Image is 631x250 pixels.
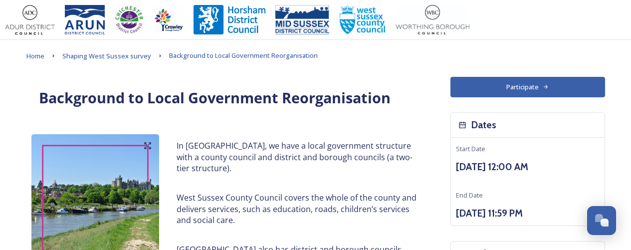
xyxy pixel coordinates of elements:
span: Start Date [456,144,485,153]
img: CDC%20Logo%20-%20you%20may%20have%20a%20better%20version.jpg [115,5,144,35]
button: Participate [450,77,605,97]
a: Shaping West Sussex survey [62,50,151,62]
img: Worthing_Adur%20%281%29.jpg [396,5,469,35]
span: Shaping West Sussex survey [62,51,151,60]
img: Crawley%20BC%20logo.jpg [154,5,184,35]
a: Home [26,50,44,62]
strong: Background to Local Government Reorganisation [39,88,391,107]
img: Horsham%20DC%20Logo.jpg [194,5,265,35]
p: West Sussex County Council covers the whole of the county and delivers services, such as educatio... [177,192,418,226]
h3: [DATE] 11:59 PM [456,206,600,221]
span: End Date [456,191,483,200]
h3: [DATE] 12:00 AM [456,160,600,174]
img: Adur%20logo%20%281%29.jpeg [5,5,55,35]
h3: Dates [471,118,496,132]
img: WSCCPos-Spot-25mm.jpg [339,5,386,35]
p: In [GEOGRAPHIC_DATA], we have a local government structure with a county council and district and... [177,140,418,174]
button: Open Chat [587,206,616,235]
img: 150ppimsdc%20logo%20blue.png [275,5,329,35]
span: Home [26,51,44,60]
span: Background to Local Government Reorganisation [169,51,318,60]
img: Arun%20District%20Council%20logo%20blue%20CMYK.jpg [65,5,105,35]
